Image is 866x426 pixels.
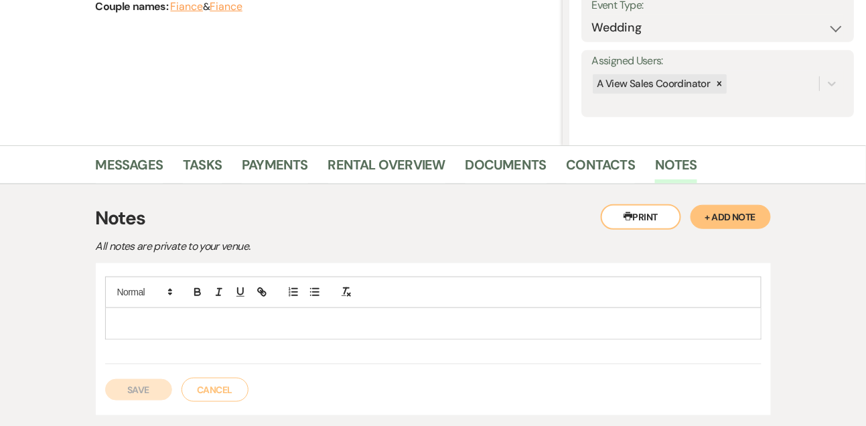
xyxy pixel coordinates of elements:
a: Notes [655,154,697,184]
h3: Notes [96,204,771,232]
a: Rental Overview [328,154,445,184]
label: Assigned Users: [591,52,844,71]
button: Save [105,379,172,401]
button: Fiance [210,1,242,12]
button: Cancel [182,378,248,402]
a: Documents [465,154,547,184]
a: Messages [96,154,163,184]
a: Payments [242,154,308,184]
div: A View Sales Coordinator [593,74,712,94]
p: All notes are private to your venue. [96,238,565,255]
button: Fiance [171,1,204,12]
button: + Add Note [691,205,771,229]
button: Print [601,204,681,230]
a: Tasks [183,154,222,184]
a: Contacts [567,154,636,184]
